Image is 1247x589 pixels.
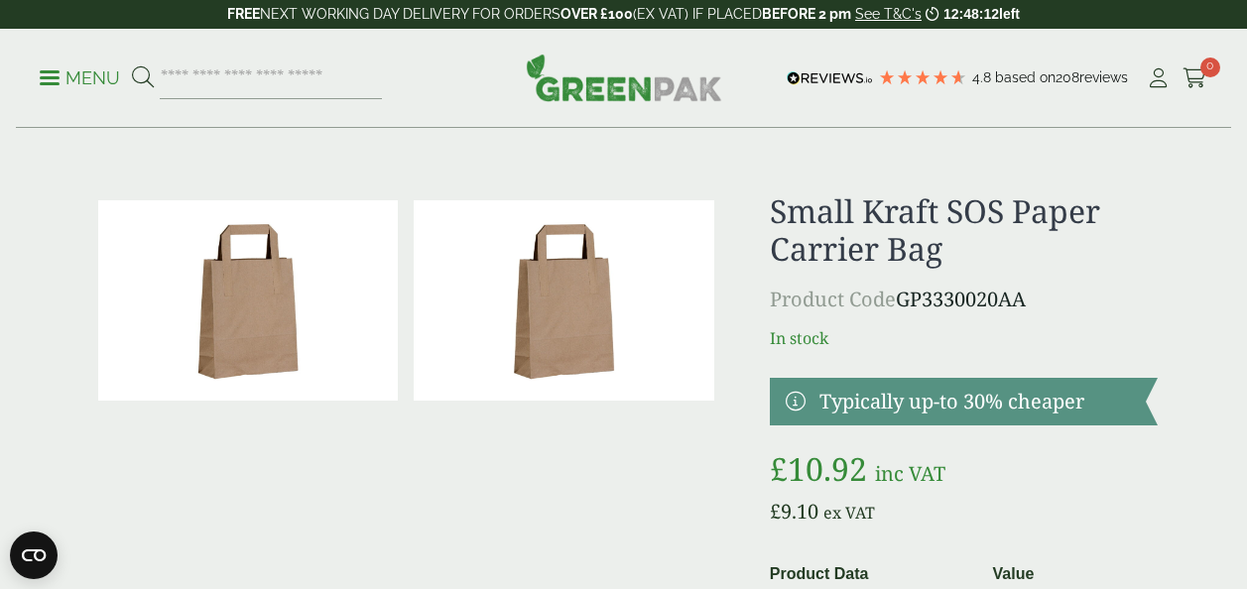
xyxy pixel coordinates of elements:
h1: Small Kraft SOS Paper Carrier Bag [770,192,1158,269]
p: Menu [40,66,120,90]
span: £ [770,447,788,490]
a: See T&C's [855,6,922,22]
strong: OVER £100 [561,6,633,22]
span: Based on [995,69,1056,85]
img: GreenPak Supplies [526,54,722,101]
span: 0 [1200,58,1220,77]
i: Cart [1183,68,1207,88]
span: £ [770,498,781,525]
span: 208 [1056,69,1079,85]
span: 12:48:12 [943,6,999,22]
strong: FREE [227,6,260,22]
span: Product Code [770,286,896,312]
img: Small Kraft SOS Paper Carrier Bag Full Case 0 [414,200,714,401]
span: ex VAT [823,502,875,524]
i: My Account [1146,68,1171,88]
p: GP3330020AA [770,285,1158,314]
span: 4.8 [972,69,995,85]
span: reviews [1079,69,1128,85]
div: 4.79 Stars [878,68,967,86]
img: Small Kraft SOS Paper Carrier Bag 0 [98,200,399,401]
span: inc VAT [875,460,945,487]
strong: BEFORE 2 pm [762,6,851,22]
p: In stock [770,326,1158,350]
a: 0 [1183,63,1207,93]
button: Open CMP widget [10,531,58,579]
span: left [999,6,1020,22]
bdi: 9.10 [770,498,818,525]
a: Menu [40,66,120,86]
bdi: 10.92 [770,447,867,490]
img: REVIEWS.io [787,71,873,85]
